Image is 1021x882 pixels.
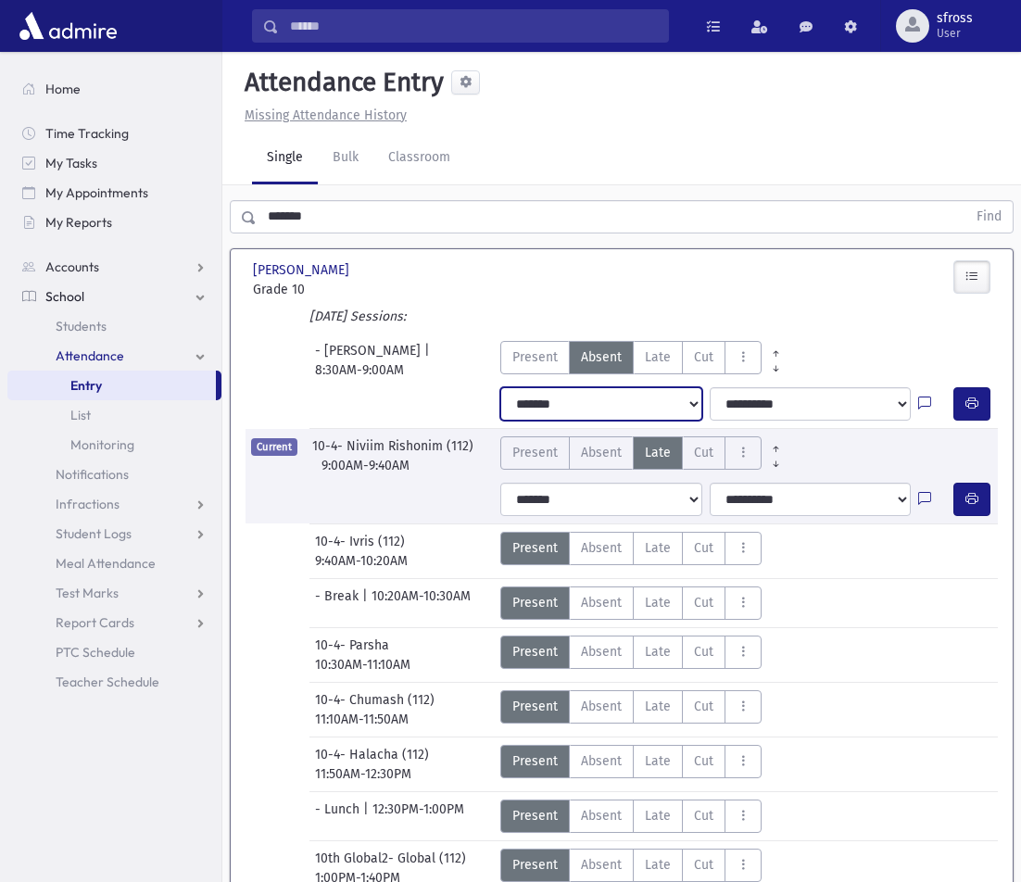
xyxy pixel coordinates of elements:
[500,745,762,778] div: AttTypes
[56,496,120,512] span: Infractions
[500,586,762,620] div: AttTypes
[581,751,622,771] span: Absent
[321,456,410,475] span: 9:00AM-9:40AM
[7,148,221,178] a: My Tasks
[937,26,973,41] span: User
[694,443,713,462] span: Cut
[7,178,221,208] a: My Appointments
[512,642,558,661] span: Present
[500,690,762,724] div: AttTypes
[500,636,762,669] div: AttTypes
[7,637,221,667] a: PTC Schedule
[694,806,713,825] span: Cut
[7,119,221,148] a: Time Tracking
[7,608,221,637] a: Report Cards
[7,460,221,489] a: Notifications
[762,341,790,356] a: All Prior
[56,674,159,690] span: Teacher Schedule
[362,586,372,620] span: |
[315,532,409,551] span: 10-4- Ivris (112)
[279,9,668,43] input: Search
[252,132,318,184] a: Single
[56,614,134,631] span: Report Cards
[500,532,762,565] div: AttTypes
[45,155,97,171] span: My Tasks
[315,764,411,784] span: 11:50AM-12:30PM
[15,7,121,44] img: AdmirePro
[694,751,713,771] span: Cut
[512,806,558,825] span: Present
[315,690,438,710] span: 10-4- Chumash (112)
[645,751,671,771] span: Late
[694,347,713,367] span: Cut
[373,132,465,184] a: Classroom
[581,443,622,462] span: Absent
[581,593,622,612] span: Absent
[56,644,135,661] span: PTC Schedule
[7,74,221,104] a: Home
[581,538,622,558] span: Absent
[500,800,762,833] div: AttTypes
[512,347,558,367] span: Present
[581,642,622,661] span: Absent
[645,347,671,367] span: Late
[56,555,156,572] span: Meal Attendance
[7,311,221,341] a: Students
[70,436,134,453] span: Monitoring
[315,360,404,380] span: 8:30AM-9:00AM
[372,800,464,833] span: 12:30PM-1:00PM
[645,642,671,661] span: Late
[315,849,470,868] span: 10th Global2- Global (112)
[56,466,129,483] span: Notifications
[56,585,119,601] span: Test Marks
[45,258,99,275] span: Accounts
[7,208,221,237] a: My Reports
[645,593,671,612] span: Late
[512,538,558,558] span: Present
[500,849,762,882] div: AttTypes
[318,132,373,184] a: Bulk
[45,81,81,97] span: Home
[512,593,558,612] span: Present
[7,578,221,608] a: Test Marks
[7,489,221,519] a: Infractions
[512,751,558,771] span: Present
[56,525,132,542] span: Student Logs
[315,551,408,571] span: 9:40AM-10:20AM
[315,800,363,833] span: - Lunch
[251,438,297,456] span: Current
[237,107,407,123] a: Missing Attendance History
[694,593,713,612] span: Cut
[7,400,221,430] a: List
[70,407,91,423] span: List
[512,443,558,462] span: Present
[56,318,107,334] span: Students
[7,667,221,697] a: Teacher Schedule
[694,538,713,558] span: Cut
[45,288,84,305] span: School
[315,586,362,620] span: - Break
[694,697,713,716] span: Cut
[7,519,221,548] a: Student Logs
[7,252,221,282] a: Accounts
[645,697,671,716] span: Late
[315,341,424,360] span: - [PERSON_NAME]
[315,636,393,655] span: 10-4- Parsha
[315,745,433,764] span: 10-4- Halacha (112)
[372,586,471,620] span: 10:20AM-10:30AM
[512,697,558,716] span: Present
[937,11,973,26] span: sfross
[7,282,221,311] a: School
[424,341,434,360] span: |
[253,260,353,280] span: [PERSON_NAME]
[581,697,622,716] span: Absent
[7,341,221,371] a: Attendance
[315,655,410,674] span: 10:30AM-11:10AM
[645,806,671,825] span: Late
[7,548,221,578] a: Meal Attendance
[45,125,129,142] span: Time Tracking
[7,371,216,400] a: Entry
[312,436,477,456] span: 10-4- Niviim Rishonim (112)
[581,806,622,825] span: Absent
[245,107,407,123] u: Missing Attendance History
